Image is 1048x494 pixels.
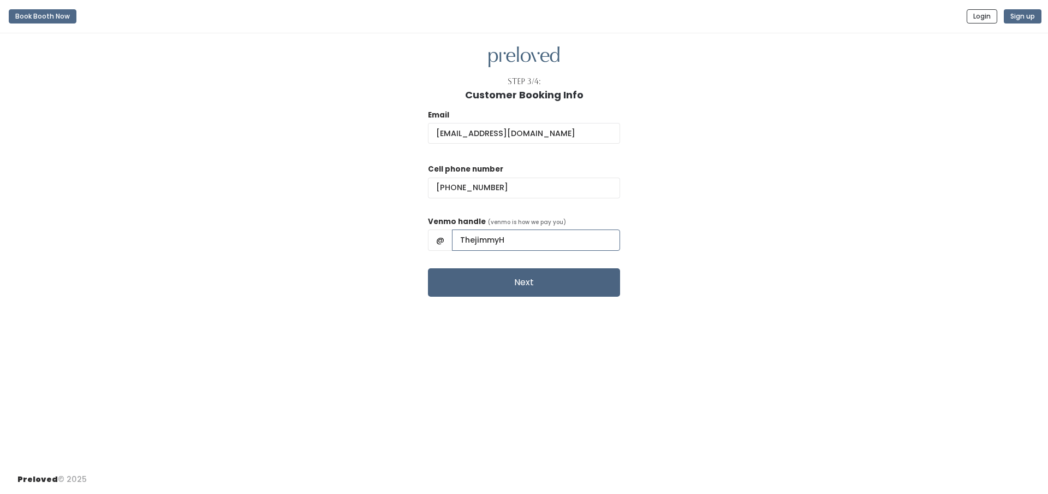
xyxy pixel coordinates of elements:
img: preloved logo [489,46,559,68]
label: Venmo handle [428,216,486,227]
input: @ . [428,123,620,144]
button: Book Booth Now [9,9,76,23]
label: Email [428,110,449,121]
div: © 2025 [17,465,87,485]
input: (___) ___-____ [428,178,620,198]
span: Preloved [17,474,58,485]
h1: Customer Booking Info [465,90,583,101]
label: Cell phone number [428,164,503,175]
div: Step 3/4: [508,76,541,87]
button: Sign up [1004,9,1041,23]
a: Book Booth Now [9,4,76,28]
button: Login [967,9,997,23]
button: Next [428,268,620,297]
span: @ [428,230,452,250]
span: (venmo is how we pay you) [488,218,566,226]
